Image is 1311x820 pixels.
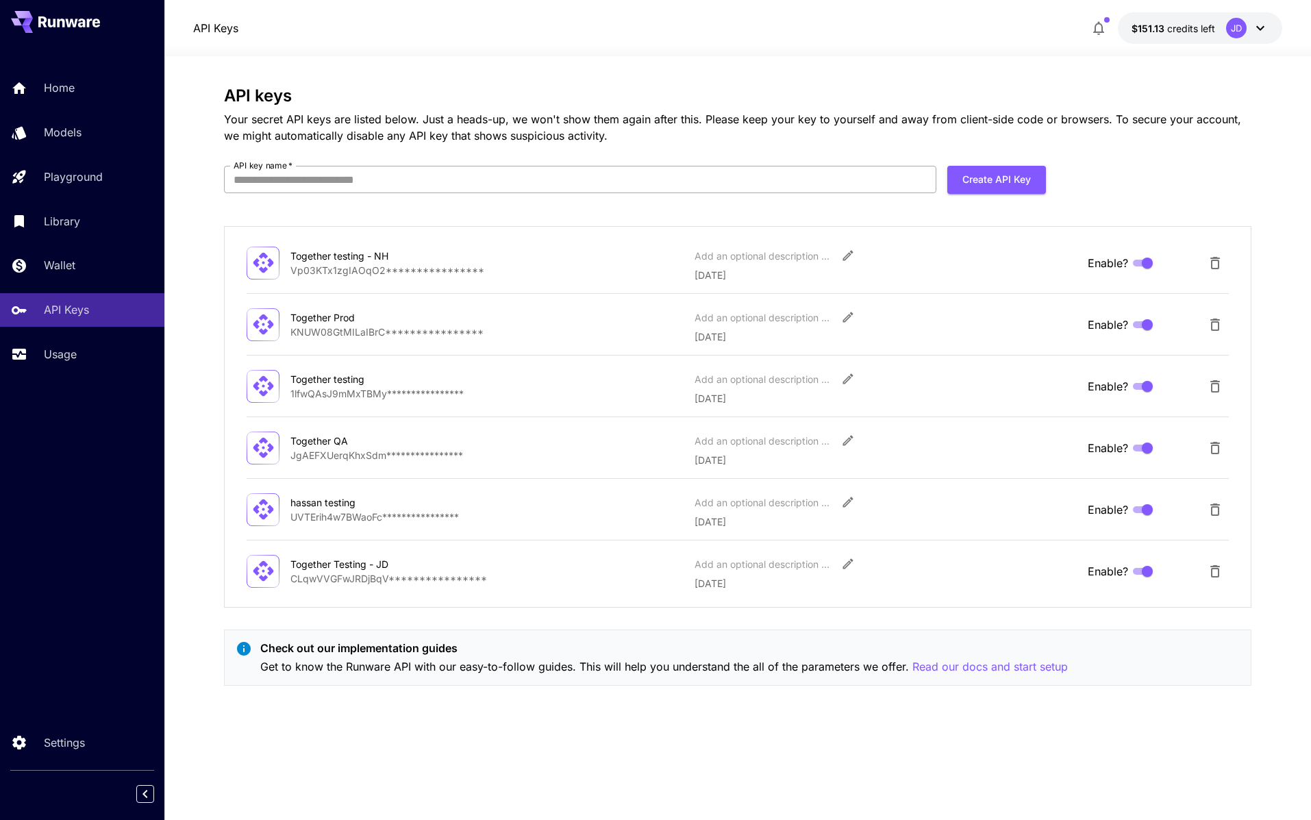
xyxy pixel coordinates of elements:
div: Add an optional description or comment [695,372,832,386]
p: Check out our implementation guides [260,640,1068,656]
div: Collapse sidebar [147,782,164,806]
div: Add an optional description or comment [695,495,832,510]
button: Edit [836,490,860,514]
button: Edit [836,243,860,268]
div: Add an optional description or comment [695,310,832,325]
div: Add an optional description or comment [695,434,832,448]
span: Enable? [1088,440,1128,456]
span: $151.13 [1132,23,1167,34]
h3: API keys [224,86,1251,105]
label: API key name [234,160,292,171]
p: [DATE] [695,330,1077,344]
a: API Keys [193,20,238,36]
span: Enable? [1088,563,1128,580]
div: JD [1226,18,1247,38]
span: Enable? [1088,501,1128,518]
button: Edit [836,366,860,391]
button: Create API Key [947,166,1046,194]
p: Wallet [44,257,75,273]
p: [DATE] [695,268,1077,282]
button: Edit [836,551,860,576]
p: [DATE] [695,391,1077,406]
p: Playground [44,169,103,185]
p: Usage [44,346,77,362]
span: credits left [1167,23,1215,34]
button: Delete API Key [1201,496,1229,523]
p: API Keys [44,301,89,318]
button: Edit [836,428,860,453]
div: $151.12684 [1132,21,1215,36]
div: Together testing [290,372,427,386]
p: Your secret API keys are listed below. Just a heads-up, we won't show them again after this. Plea... [224,111,1251,144]
button: Delete API Key [1201,311,1229,338]
div: hassan testing [290,495,427,510]
p: Models [44,124,82,140]
div: Together Testing - JD [290,557,427,571]
p: Home [44,79,75,96]
button: Delete API Key [1201,558,1229,585]
div: Together QA [290,434,427,448]
nav: breadcrumb [193,20,238,36]
p: [DATE] [695,514,1077,529]
button: Delete API Key [1201,373,1229,400]
p: Get to know the Runware API with our easy-to-follow guides. This will help you understand the all... [260,658,1068,675]
p: Settings [44,734,85,751]
span: Enable? [1088,316,1128,333]
p: [DATE] [695,453,1077,467]
button: Delete API Key [1201,434,1229,462]
div: Add an optional description or comment [695,557,832,571]
div: Add an optional description or comment [695,249,832,263]
p: [DATE] [695,576,1077,591]
button: Delete API Key [1201,249,1229,277]
button: Edit [836,305,860,330]
div: Together Prod [290,310,427,325]
button: $151.12684JD [1118,12,1282,44]
p: Library [44,213,80,229]
span: Enable? [1088,378,1128,395]
div: Together testing - NH [290,249,427,263]
span: Enable? [1088,255,1128,271]
button: Collapse sidebar [136,785,154,803]
button: Read our docs and start setup [912,658,1068,675]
